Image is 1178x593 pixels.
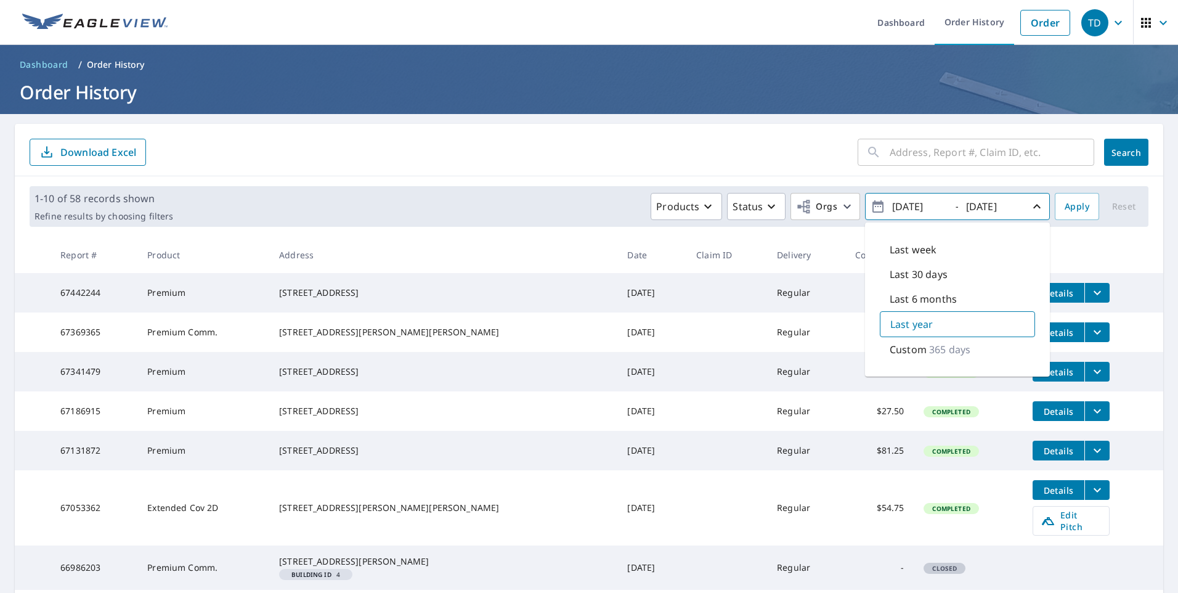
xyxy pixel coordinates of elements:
[51,352,137,391] td: 67341479
[279,326,607,338] div: [STREET_ADDRESS][PERSON_NAME][PERSON_NAME]
[845,470,914,546] td: $54.75
[15,55,73,75] a: Dashboard
[1104,139,1148,166] button: Search
[1040,406,1077,417] span: Details
[1033,441,1084,460] button: detailsBtn-67131872
[656,199,699,214] p: Products
[137,352,269,391] td: Premium
[279,555,607,568] div: [STREET_ADDRESS][PERSON_NAME]
[78,57,82,72] li: /
[1081,9,1108,36] div: TD
[617,273,686,313] td: [DATE]
[1033,362,1084,382] button: detailsBtn-67341479
[929,342,970,357] p: 365 days
[20,59,68,71] span: Dashboard
[1040,366,1077,378] span: Details
[30,139,146,166] button: Download Excel
[137,546,269,590] td: Premium Comm.
[137,391,269,431] td: Premium
[617,431,686,470] td: [DATE]
[279,366,607,378] div: [STREET_ADDRESS]
[279,405,607,417] div: [STREET_ADDRESS]
[51,391,137,431] td: 67186915
[845,352,914,391] td: $27.50
[51,313,137,352] td: 67369365
[1041,509,1102,533] span: Edit Pitch
[284,571,347,578] span: 4
[137,313,269,352] td: Premium Comm.
[1055,193,1099,220] button: Apply
[617,391,686,431] td: [DATE]
[137,431,269,470] td: Premium
[890,317,933,332] p: Last year
[767,352,845,391] td: Regular
[617,470,686,546] td: [DATE]
[890,342,927,357] p: Custom
[880,311,1035,337] div: Last year
[1040,445,1077,457] span: Details
[845,391,914,431] td: $27.50
[1033,401,1084,421] button: detailsBtn-67186915
[22,14,168,32] img: EV Logo
[1033,506,1110,536] a: Edit Pitch
[1040,287,1077,299] span: Details
[617,237,686,273] th: Date
[35,211,173,222] p: Refine results by choosing filters
[890,242,936,257] p: Last week
[890,135,1094,170] input: Address, Report #, Claim ID, etc.
[87,59,145,71] p: Order History
[60,145,136,159] p: Download Excel
[845,431,914,470] td: $81.25
[617,352,686,391] td: [DATE]
[767,431,845,470] td: Regular
[1020,10,1070,36] a: Order
[617,546,686,590] td: [DATE]
[651,193,722,220] button: Products
[845,237,914,273] th: Cost
[1084,480,1110,500] button: filesDropdownBtn-67053362
[796,199,837,215] span: Orgs
[1084,322,1110,342] button: filesDropdownBtn-67369365
[733,199,763,214] p: Status
[1065,199,1089,215] span: Apply
[686,237,767,273] th: Claim ID
[767,470,845,546] td: Regular
[727,193,786,220] button: Status
[925,564,964,573] span: Closed
[925,504,977,513] span: Completed
[845,273,914,313] td: $54.75
[137,237,269,273] th: Product
[35,191,173,206] p: 1-10 of 58 records shown
[137,470,269,546] td: Extended Cov 2D
[890,292,957,306] p: Last 6 months
[137,273,269,313] td: Premium
[767,237,845,273] th: Delivery
[279,287,607,299] div: [STREET_ADDRESS]
[1033,283,1084,303] button: detailsBtn-67442244
[1084,401,1110,421] button: filesDropdownBtn-67186915
[279,502,607,514] div: [STREET_ADDRESS][PERSON_NAME][PERSON_NAME]
[880,262,1035,287] div: Last 30 days
[880,287,1035,311] div: Last 6 months
[865,193,1050,220] button: -
[925,447,977,456] span: Completed
[1033,322,1084,342] button: detailsBtn-67369365
[15,80,1163,105] h1: Order History
[51,546,137,590] td: 66986203
[880,237,1035,262] div: Last week
[767,546,845,590] td: Regular
[51,237,137,273] th: Report #
[890,267,948,282] p: Last 30 days
[767,313,845,352] td: Regular
[269,237,617,273] th: Address
[291,571,331,578] em: Building ID
[51,470,137,546] td: 67053362
[1033,480,1084,500] button: detailsBtn-67053362
[888,197,949,216] input: yyyy/mm/dd
[962,197,1023,216] input: yyyy/mm/dd
[15,55,1163,75] nav: breadcrumb
[1084,283,1110,303] button: filesDropdownBtn-67442244
[790,193,860,220] button: Orgs
[1084,362,1110,382] button: filesDropdownBtn-67341479
[617,313,686,352] td: [DATE]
